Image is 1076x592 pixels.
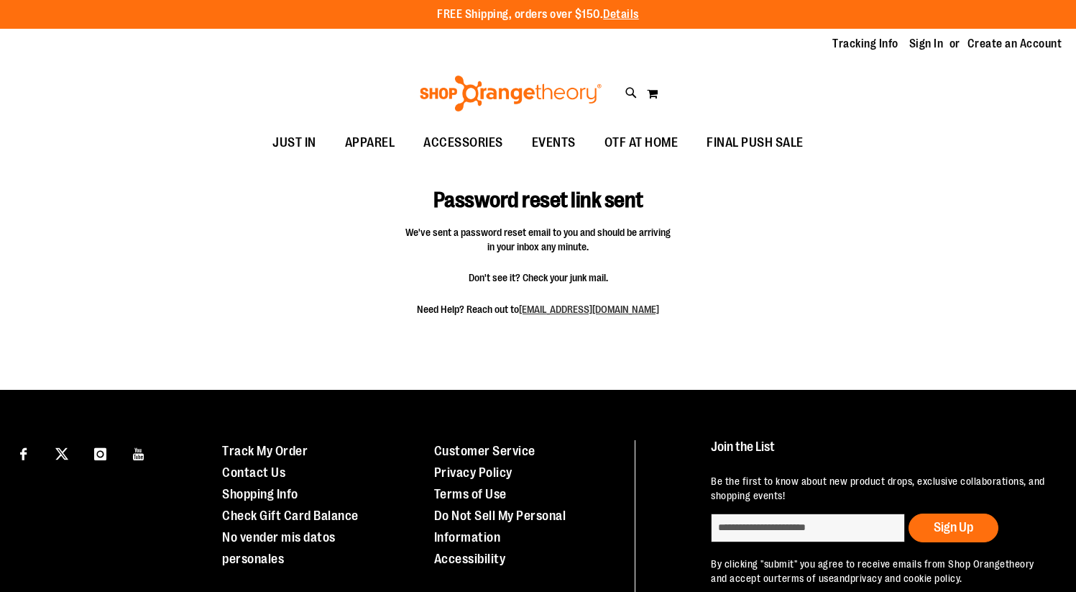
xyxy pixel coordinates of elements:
a: Sign In [909,36,944,52]
a: Create an Account [967,36,1062,52]
h4: Join the List [711,440,1048,467]
a: Visit our X page [50,440,75,465]
a: Privacy Policy [434,465,512,480]
span: EVENTS [532,127,576,159]
a: Accessibility [434,552,506,566]
p: Be the first to know about new product drops, exclusive collaborations, and shopping events! [711,474,1048,503]
span: Need Help? Reach out to [405,302,671,317]
a: Check Gift Card Balance [222,509,359,523]
a: Tracking Info [832,36,898,52]
h1: Password reset link sent [370,167,706,213]
img: Shop Orangetheory [418,76,604,111]
span: ACCESSORIES [423,127,503,159]
p: By clicking "submit" you agree to receive emails from Shop Orangetheory and accept our and [711,557,1048,586]
a: No vender mis datos personales [222,530,336,566]
img: Twitter [55,447,68,460]
a: terms of use [778,573,834,584]
a: [EMAIL_ADDRESS][DOMAIN_NAME] [519,304,659,315]
input: enter email [711,514,905,542]
span: OTF AT HOME [604,127,679,159]
a: Visit our Facebook page [11,440,36,465]
span: JUST IN [272,127,316,159]
span: Don't see it? Check your junk mail. [405,270,671,285]
a: Do Not Sell My Personal Information [434,509,566,545]
a: Details [603,8,639,21]
a: JUST IN [258,127,331,160]
a: Shopping Info [222,487,298,501]
span: APPAREL [345,127,395,159]
span: FINAL PUSH SALE [707,127,804,159]
a: EVENTS [518,127,590,160]
a: Visit our Youtube page [127,440,152,465]
a: FINAL PUSH SALE [692,127,818,160]
span: Sign Up [934,520,973,534]
a: Terms of Use [434,487,507,501]
button: Sign Up [909,514,998,542]
span: We've sent a password reset email to you and should be arriving in your inbox any minute. [405,225,671,254]
a: Contact Us [222,465,285,480]
p: FREE Shipping, orders over $150. [437,6,639,23]
a: OTF AT HOME [590,127,693,160]
a: Visit our Instagram page [88,440,113,465]
a: privacy and cookie policy. [850,573,962,584]
a: ACCESSORIES [409,127,518,160]
a: Customer Service [434,444,535,458]
a: APPAREL [331,127,410,160]
a: Track My Order [222,444,308,458]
